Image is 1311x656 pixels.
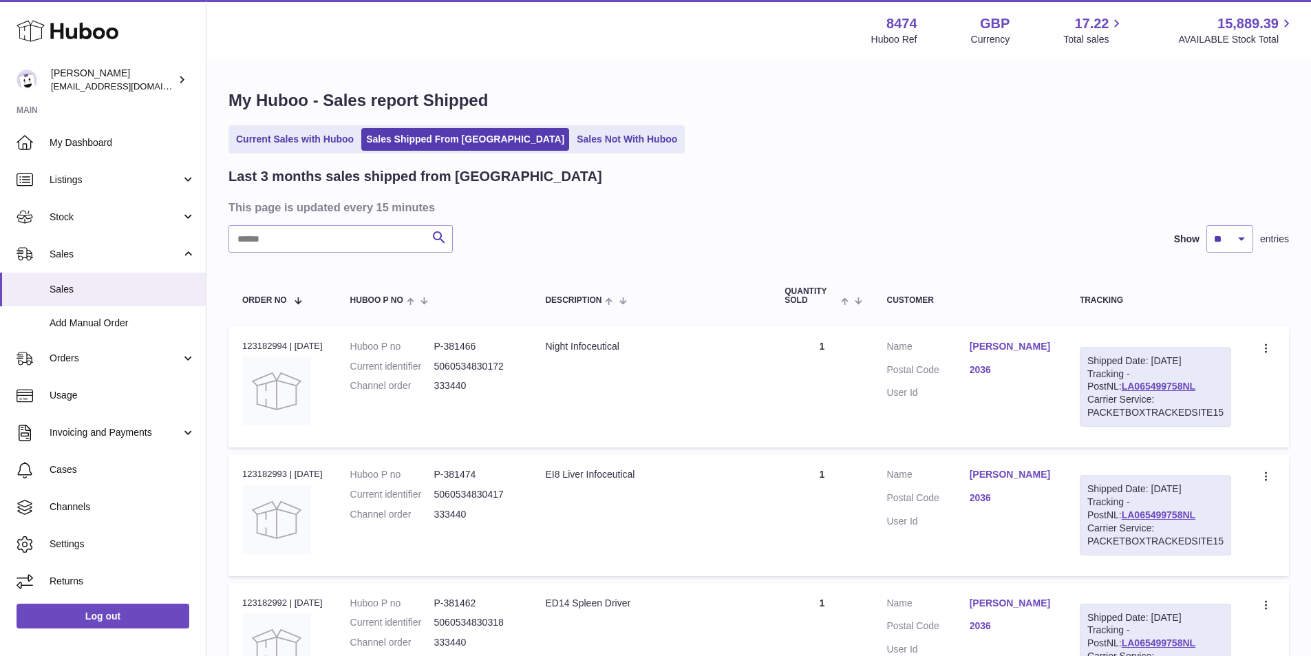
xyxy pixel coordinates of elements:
dd: 333440 [434,636,518,649]
a: LA065499758NL [1122,637,1195,648]
span: 15,889.39 [1217,14,1279,33]
dt: Channel order [350,379,434,392]
a: [PERSON_NAME] [970,340,1052,353]
img: orders@neshealth.com [17,70,37,90]
span: Sales [50,248,181,261]
td: 1 [771,454,873,575]
div: Tracking - PostNL: [1080,475,1231,555]
a: LA065499758NL [1122,381,1195,392]
h2: Last 3 months sales shipped from [GEOGRAPHIC_DATA] [228,167,602,186]
div: Huboo Ref [871,33,917,46]
div: 123182992 | [DATE] [242,597,323,609]
dt: Huboo P no [350,340,434,353]
a: 2036 [970,491,1052,505]
a: [PERSON_NAME] [970,597,1052,610]
dd: 333440 [434,379,518,392]
div: Night Infoceutical [545,340,757,353]
div: Shipped Date: [DATE] [1087,355,1224,368]
a: Log out [17,604,189,628]
span: Order No [242,296,287,305]
span: Returns [50,575,195,588]
dt: Channel order [350,636,434,649]
dt: Name [886,468,969,485]
span: Huboo P no [350,296,403,305]
img: no-photo.jpg [242,357,311,425]
dd: 333440 [434,508,518,521]
span: My Dashboard [50,136,195,149]
span: Quantity Sold [785,287,838,305]
div: 123182993 | [DATE] [242,468,323,480]
span: Add Manual Order [50,317,195,330]
div: Carrier Service: PACKETBOXTRACKEDSITE15 [1087,522,1224,548]
span: Invoicing and Payments [50,426,181,439]
span: Sales [50,283,195,296]
strong: 8474 [886,14,917,33]
dt: User Id [886,643,969,656]
div: Customer [886,296,1052,305]
span: AVAILABLE Stock Total [1178,33,1294,46]
dd: 5060534830417 [434,488,518,501]
div: Shipped Date: [DATE] [1087,483,1224,496]
span: Channels [50,500,195,514]
span: Orders [50,352,181,365]
dd: P-381474 [434,468,518,481]
dt: Current identifier [350,360,434,373]
span: Usage [50,389,195,402]
dd: 5060534830318 [434,616,518,629]
span: Description [545,296,601,305]
span: entries [1260,233,1289,246]
div: Shipped Date: [DATE] [1087,611,1224,624]
span: Stock [50,211,181,224]
a: [PERSON_NAME] [970,468,1052,481]
dd: P-381462 [434,597,518,610]
h3: This page is updated every 15 minutes [228,200,1286,215]
img: no-photo.jpg [242,485,311,554]
span: Cases [50,463,195,476]
a: 17.22 Total sales [1063,14,1125,46]
dd: 5060534830172 [434,360,518,373]
span: Total sales [1063,33,1125,46]
dt: Current identifier [350,616,434,629]
dt: Postal Code [886,363,969,380]
td: 1 [771,326,873,447]
div: EI8 Liver Infoceutical [545,468,757,481]
div: Currency [971,33,1010,46]
span: Settings [50,538,195,551]
a: Current Sales with Huboo [231,128,359,151]
div: 123182994 | [DATE] [242,340,323,352]
a: 2036 [970,620,1052,633]
dt: User Id [886,515,969,528]
dt: Huboo P no [350,597,434,610]
a: Sales Shipped From [GEOGRAPHIC_DATA] [361,128,569,151]
label: Show [1174,233,1200,246]
dt: Name [886,340,969,357]
div: [PERSON_NAME] [51,67,175,93]
span: [EMAIL_ADDRESS][DOMAIN_NAME] [51,81,202,92]
dt: User Id [886,386,969,399]
div: Carrier Service: PACKETBOXTRACKEDSITE15 [1087,393,1224,419]
div: Tracking - PostNL: [1080,347,1231,427]
div: Tracking [1080,296,1231,305]
dt: Postal Code [886,491,969,508]
dt: Postal Code [886,620,969,636]
h1: My Huboo - Sales report Shipped [228,89,1289,112]
dd: P-381466 [434,340,518,353]
strong: GBP [980,14,1010,33]
dt: Name [886,597,969,613]
dt: Huboo P no [350,468,434,481]
dt: Channel order [350,508,434,521]
a: 2036 [970,363,1052,377]
a: Sales Not With Huboo [572,128,682,151]
span: Listings [50,173,181,187]
a: 15,889.39 AVAILABLE Stock Total [1178,14,1294,46]
dt: Current identifier [350,488,434,501]
a: LA065499758NL [1122,509,1195,520]
span: 17.22 [1074,14,1109,33]
div: ED14 Spleen Driver [545,597,757,610]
